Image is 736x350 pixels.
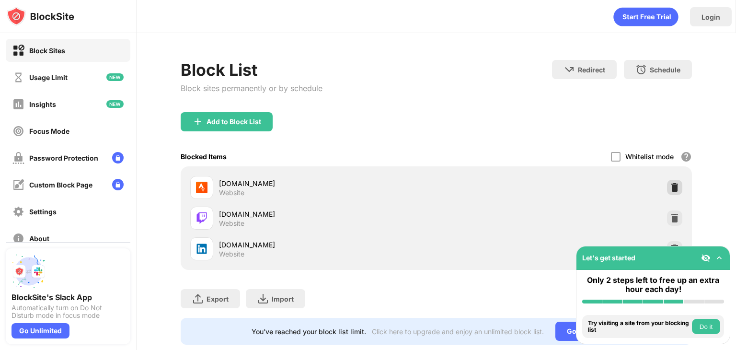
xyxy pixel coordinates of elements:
[219,250,244,258] div: Website
[272,295,294,303] div: Import
[12,71,24,83] img: time-usage-off.svg
[7,7,74,26] img: logo-blocksite.svg
[588,320,690,334] div: Try visiting a site from your blocking list
[12,152,24,164] img: password-protection-off.svg
[181,60,322,80] div: Block List
[625,152,674,161] div: Whitelist mode
[207,295,229,303] div: Export
[112,179,124,190] img: lock-menu.svg
[29,100,56,108] div: Insights
[29,154,98,162] div: Password Protection
[29,127,69,135] div: Focus Mode
[29,234,49,243] div: About
[29,208,57,216] div: Settings
[196,243,207,255] img: favicons
[11,254,46,289] img: push-slack.svg
[692,319,720,334] button: Do it
[11,304,125,319] div: Automatically turn on Do Not Disturb mode in focus mode
[582,276,724,294] div: Only 2 steps left to free up an extra hour each day!
[196,212,207,224] img: favicons
[181,152,227,161] div: Blocked Items
[372,327,544,336] div: Click here to upgrade and enjoy an unlimited block list.
[112,152,124,163] img: lock-menu.svg
[181,83,322,93] div: Block sites permanently or by schedule
[714,253,724,263] img: omni-setup-toggle.svg
[578,66,605,74] div: Redirect
[12,206,24,218] img: settings-off.svg
[555,322,621,341] div: Go Unlimited
[650,66,680,74] div: Schedule
[106,100,124,108] img: new-icon.svg
[219,219,244,228] div: Website
[701,13,720,21] div: Login
[29,47,65,55] div: Block Sites
[219,188,244,197] div: Website
[29,73,68,82] div: Usage Limit
[106,73,124,81] img: new-icon.svg
[252,327,366,336] div: You’ve reached your block list limit.
[196,182,207,193] img: favicons
[613,7,678,26] div: animation
[29,181,92,189] div: Custom Block Page
[12,125,24,137] img: focus-off.svg
[207,118,261,126] div: Add to Block List
[219,240,436,250] div: [DOMAIN_NAME]
[12,45,24,57] img: block-on.svg
[219,209,436,219] div: [DOMAIN_NAME]
[12,179,24,191] img: customize-block-page-off.svg
[12,233,24,245] img: about-off.svg
[12,98,24,110] img: insights-off.svg
[11,292,125,302] div: BlockSite's Slack App
[582,254,635,262] div: Let's get started
[219,178,436,188] div: [DOMAIN_NAME]
[701,253,711,263] img: eye-not-visible.svg
[11,323,69,338] div: Go Unlimited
